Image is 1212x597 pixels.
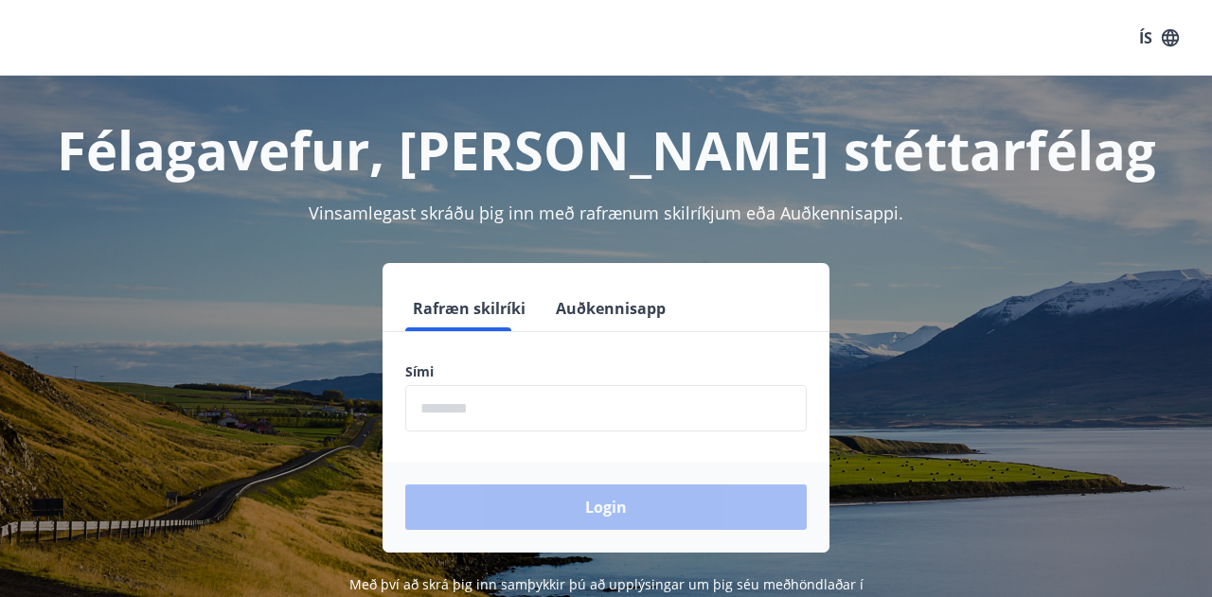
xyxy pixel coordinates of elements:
[23,114,1189,185] h1: Félagavefur, [PERSON_NAME] stéttarfélag
[405,362,807,381] label: Sími
[1129,21,1189,55] button: ÍS
[548,286,673,331] button: Auðkennisapp
[309,202,903,224] span: Vinsamlegast skráðu þig inn með rafrænum skilríkjum eða Auðkennisappi.
[405,286,533,331] button: Rafræn skilríki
